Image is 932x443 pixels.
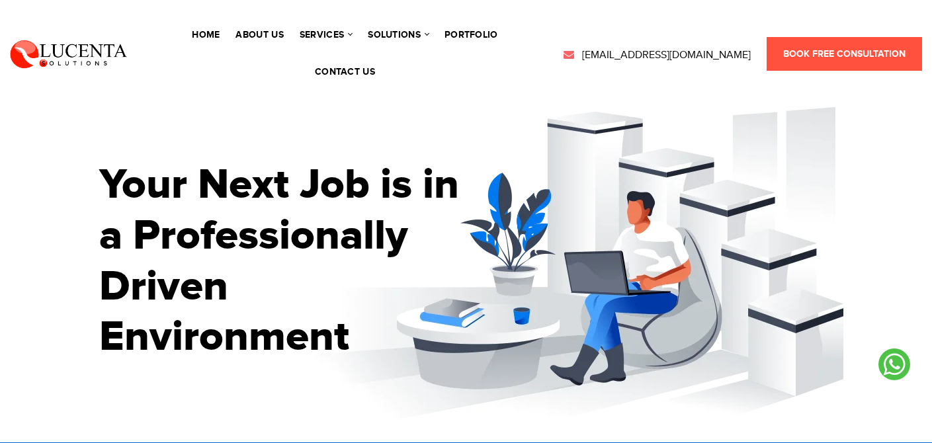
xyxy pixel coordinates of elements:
h1: Your Next Job is in a Professionally Driven Environment [99,160,463,363]
a: Home [192,30,220,40]
a: contact us [315,67,375,77]
a: About Us [235,30,283,40]
img: Lucenta Solutions [10,38,128,69]
span: Book Free Consultation [783,48,906,60]
a: [EMAIL_ADDRESS][DOMAIN_NAME] [562,48,751,63]
a: Book Free Consultation [767,37,922,71]
a: portfolio [445,30,498,40]
a: solutions [368,30,429,40]
a: services [300,30,352,40]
